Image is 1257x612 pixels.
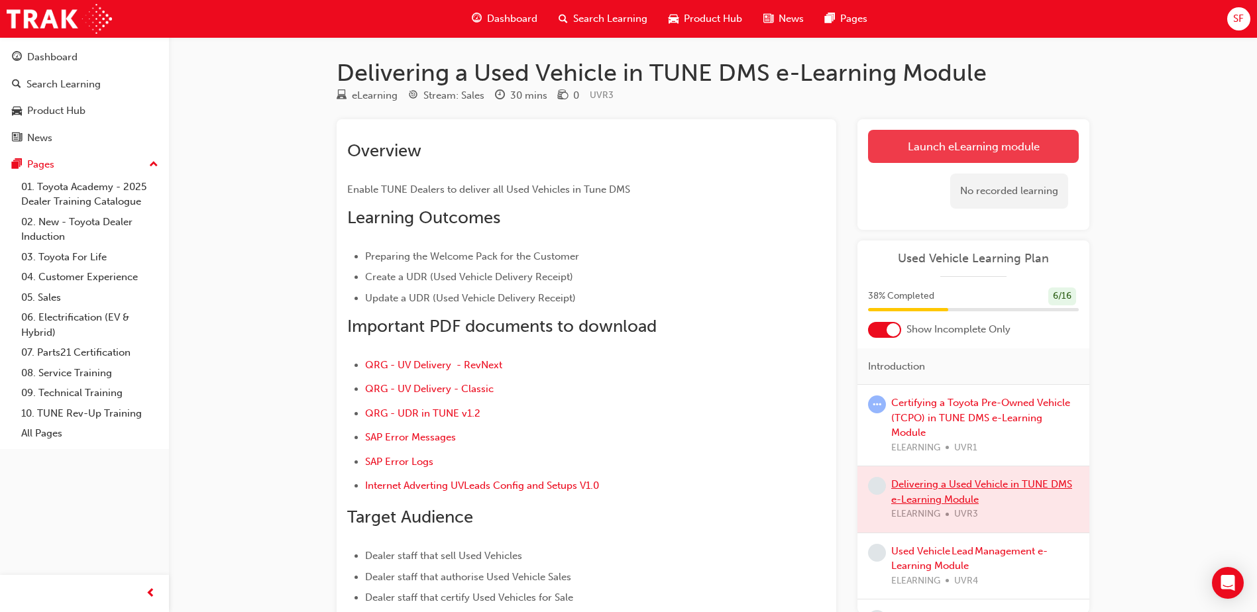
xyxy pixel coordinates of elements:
span: prev-icon [146,586,156,602]
a: QRG - UDR in TUNE v1.2 [365,407,480,419]
div: 0 [573,88,579,103]
span: clock-icon [495,90,505,102]
span: learningRecordVerb_NONE-icon [868,544,886,562]
a: pages-iconPages [814,5,878,32]
span: Search Learning [573,11,647,26]
span: Preparing the Welcome Pack for the Customer [365,250,579,262]
span: UVR1 [954,440,977,456]
div: Stream [408,87,484,104]
span: Important PDF documents to download [347,316,657,336]
span: target-icon [408,90,418,102]
span: 38 % Completed [868,289,934,304]
span: learningRecordVerb_NONE-icon [868,477,886,495]
div: Price [558,87,579,104]
span: learningRecordVerb_ATTEMPT-icon [868,395,886,413]
a: 05. Sales [16,287,164,308]
div: eLearning [352,88,398,103]
span: Target Audience [347,507,473,527]
a: Used Vehicle Lead Management e-Learning Module [891,545,1048,572]
img: Trak [7,4,112,34]
span: Overview [347,140,421,161]
h1: Delivering a Used Vehicle in TUNE DMS e-Learning Module [337,58,1089,87]
a: Internet Adverting UVLeads Config and Setups V1.0 [365,480,599,491]
a: 01. Toyota Academy - 2025 Dealer Training Catalogue [16,177,164,212]
div: No recorded learning [950,174,1068,209]
div: 6 / 16 [1048,287,1076,305]
span: car-icon [12,105,22,117]
span: money-icon [558,90,568,102]
a: QRG - UV Delivery - Classic [365,383,494,395]
span: Dashboard [487,11,537,26]
a: 04. Customer Experience [16,267,164,287]
span: learningResourceType_ELEARNING-icon [337,90,347,102]
span: guage-icon [472,11,482,27]
span: Dealer staff that certify Used Vehicles for Sale [365,591,573,603]
div: Stream: Sales [423,88,484,103]
a: 02. New - Toyota Dealer Induction [16,212,164,247]
span: news-icon [12,132,22,144]
a: Search Learning [5,72,164,97]
a: 07. Parts21 Certification [16,342,164,363]
a: Dashboard [5,45,164,70]
span: Show Incomplete Only [906,322,1011,337]
a: All Pages [16,423,164,444]
span: guage-icon [12,52,22,64]
div: Dashboard [27,50,78,65]
span: Used Vehicle Learning Plan [868,251,1079,266]
span: search-icon [559,11,568,27]
a: SAP Error Logs [365,456,433,468]
a: Launch eLearning module [868,130,1079,163]
span: UVR4 [954,574,978,589]
span: car-icon [669,11,679,27]
span: Dealer staff that authorise Used Vehicle Sales [365,571,571,583]
span: News [779,11,804,26]
a: Product Hub [5,99,164,123]
span: ELEARNING [891,574,940,589]
div: Open Intercom Messenger [1212,567,1244,599]
a: search-iconSearch Learning [548,5,658,32]
span: news-icon [763,11,773,27]
a: 09. Technical Training [16,383,164,403]
div: Duration [495,87,547,104]
button: Pages [5,152,164,177]
a: news-iconNews [753,5,814,32]
span: Introduction [868,359,925,374]
a: 03. Toyota For Life [16,247,164,268]
a: 10. TUNE Rev-Up Training [16,403,164,424]
div: 30 mins [510,88,547,103]
a: News [5,126,164,150]
div: Product Hub [27,103,85,119]
span: Dealer staff that sell Used Vehicles [365,550,522,562]
span: Create a UDR (Used Vehicle Delivery Receipt) [365,271,573,283]
a: 06. Electrification (EV & Hybrid) [16,307,164,342]
div: Type [337,87,398,104]
span: SF [1233,11,1244,26]
button: DashboardSearch LearningProduct HubNews [5,42,164,152]
span: Learning resource code [590,89,614,101]
span: Enable TUNE Dealers to deliver all Used Vehicles in Tune DMS [347,183,630,195]
span: pages-icon [825,11,835,27]
a: SAP Error Messages [365,431,456,443]
a: 08. Service Training [16,363,164,383]
a: guage-iconDashboard [461,5,548,32]
span: Product Hub [684,11,742,26]
button: SF [1227,7,1250,30]
div: Search Learning [27,77,101,92]
div: News [27,130,52,146]
span: Learning Outcomes [347,207,500,228]
span: Pages [840,11,867,26]
span: pages-icon [12,159,22,171]
span: ELEARNING [891,440,940,456]
a: Certifying a Toyota Pre-Owned Vehicle (TCPO) in TUNE DMS e-Learning Module [891,397,1070,438]
span: up-icon [149,156,158,174]
span: search-icon [12,79,21,91]
span: QRG - UV Delivery - RevNext [365,359,502,371]
div: Pages [27,157,54,172]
